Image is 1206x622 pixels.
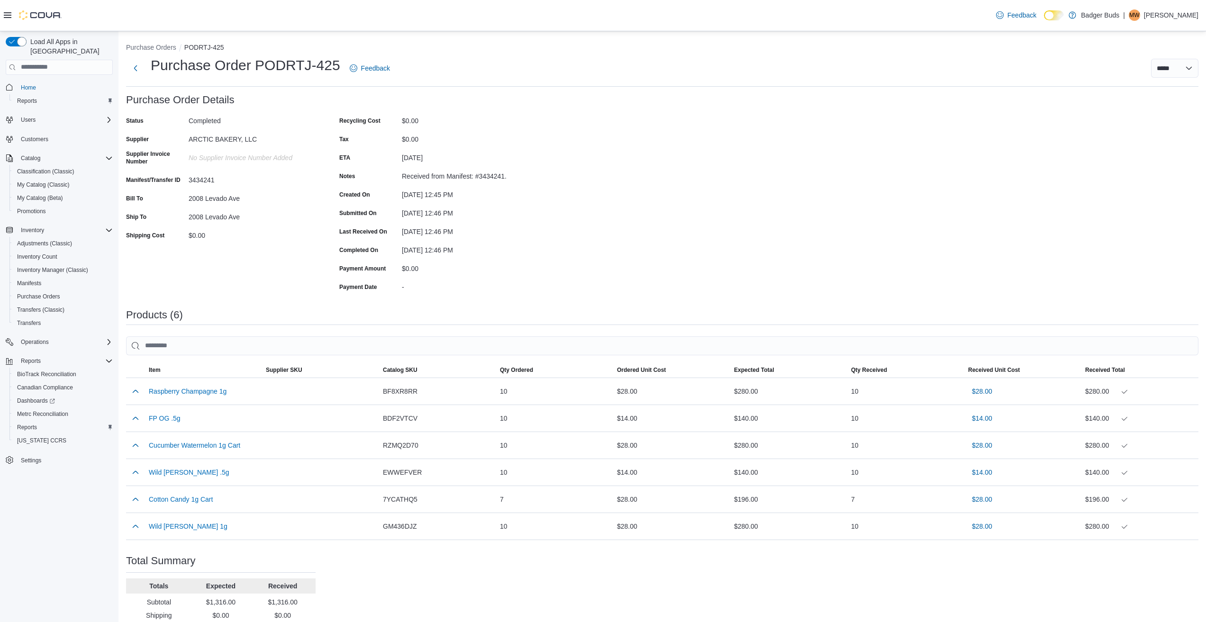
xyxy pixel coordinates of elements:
[9,316,117,330] button: Transfers
[1044,20,1044,21] span: Dark Mode
[972,387,992,396] span: $28.00
[847,362,964,378] button: Qty Received
[192,611,250,620] p: $0.00
[13,291,64,302] a: Purchase Orders
[126,309,183,321] h3: Products (6)
[126,135,149,143] label: Supplier
[339,191,370,198] label: Created On
[496,436,613,455] div: 10
[339,209,377,217] label: Submitted On
[149,366,161,374] span: Item
[346,59,394,78] a: Feedback
[189,150,316,162] div: No Supplier Invoice Number added
[9,381,117,394] button: Canadian Compliance
[149,415,181,422] button: FP OG .5g
[149,469,229,476] button: Wild [PERSON_NAME] .5g
[17,336,113,348] span: Operations
[972,468,992,477] span: $14.00
[21,457,41,464] span: Settings
[730,382,847,401] div: $280.00
[126,232,164,239] label: Shipping Cost
[339,246,378,254] label: Completed On
[613,517,730,536] div: $28.00
[27,37,113,56] span: Load All Apps in [GEOGRAPHIC_DATA]
[383,494,417,505] span: 7YCATHQ5
[17,319,41,327] span: Transfers
[17,279,41,287] span: Manifests
[13,166,78,177] a: Classification (Classic)
[192,597,250,607] p: $1,316.00
[13,408,72,420] a: Metrc Reconciliation
[13,382,77,393] a: Canadian Compliance
[1044,10,1064,20] input: Dark Mode
[1085,366,1125,374] span: Received Total
[9,178,117,191] button: My Catalog (Classic)
[17,133,113,145] span: Customers
[847,409,964,428] div: 10
[17,114,113,126] span: Users
[17,306,64,314] span: Transfers (Classic)
[2,113,117,126] button: Users
[9,250,117,263] button: Inventory Count
[9,205,117,218] button: Promotions
[9,277,117,290] button: Manifests
[402,132,529,143] div: $0.00
[17,424,37,431] span: Reports
[383,521,417,532] span: GM436DJZ
[13,179,73,190] a: My Catalog (Classic)
[126,43,1198,54] nav: An example of EuiBreadcrumbs
[13,435,70,446] a: [US_STATE] CCRS
[17,181,70,189] span: My Catalog (Classic)
[2,152,117,165] button: Catalog
[21,135,48,143] span: Customers
[17,97,37,105] span: Reports
[6,77,113,492] nav: Complex example
[189,209,316,221] div: 2008 Levado Ave
[2,335,117,349] button: Operations
[189,191,316,202] div: 2008 Levado Ave
[339,154,350,162] label: ETA
[9,237,117,250] button: Adjustments (Classic)
[402,224,529,235] div: [DATE] 12:46 PM
[402,243,529,254] div: [DATE] 12:46 PM
[9,94,117,108] button: Reports
[1085,494,1195,505] div: $196.00
[1085,386,1195,397] div: $280.00
[1123,9,1125,21] p: |
[13,304,113,316] span: Transfers (Classic)
[9,165,117,178] button: Classification (Classic)
[13,317,45,329] a: Transfers
[17,153,44,164] button: Catalog
[151,56,340,75] h1: Purchase Order PODRTJ-425
[13,304,68,316] a: Transfers (Classic)
[339,283,377,291] label: Payment Date
[2,453,117,467] button: Settings
[189,113,316,125] div: Completed
[17,455,45,466] a: Settings
[9,263,117,277] button: Inventory Manager (Classic)
[1007,10,1036,20] span: Feedback
[847,490,964,509] div: 7
[17,134,52,145] a: Customers
[184,44,224,51] button: PODRTJ-425
[21,357,41,365] span: Reports
[17,225,48,236] button: Inventory
[13,278,113,289] span: Manifests
[13,192,113,204] span: My Catalog (Beta)
[13,192,67,204] a: My Catalog (Beta)
[339,265,386,272] label: Payment Amount
[17,253,57,261] span: Inventory Count
[254,611,312,620] p: $0.00
[1129,9,1139,21] span: MW
[9,303,117,316] button: Transfers (Classic)
[9,407,117,421] button: Metrc Reconciliation
[21,84,36,91] span: Home
[13,435,113,446] span: Washington CCRS
[13,251,113,262] span: Inventory Count
[17,207,46,215] span: Promotions
[972,414,992,423] span: $14.00
[730,517,847,536] div: $280.00
[17,397,55,405] span: Dashboards
[730,490,847,509] div: $196.00
[21,154,40,162] span: Catalog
